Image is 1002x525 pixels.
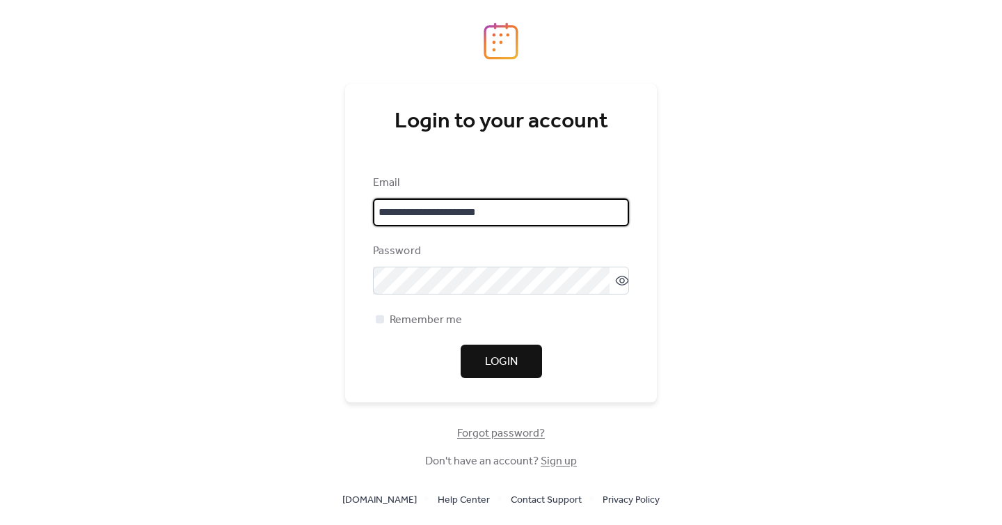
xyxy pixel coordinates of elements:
a: Help Center [438,491,490,508]
a: Sign up [541,450,577,472]
span: Help Center [438,492,490,509]
span: Privacy Policy [603,492,660,509]
span: Contact Support [511,492,582,509]
span: Remember me [390,312,462,329]
a: Contact Support [511,491,582,508]
a: [DOMAIN_NAME] [342,491,417,508]
a: Forgot password? [457,430,545,437]
img: logo [484,22,518,60]
span: Login [485,354,518,370]
span: [DOMAIN_NAME] [342,492,417,509]
a: Privacy Policy [603,491,660,508]
div: Password [373,243,626,260]
span: Don't have an account? [425,453,577,470]
button: Login [461,345,542,378]
div: Login to your account [373,108,629,136]
span: Forgot password? [457,425,545,442]
div: Email [373,175,626,191]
